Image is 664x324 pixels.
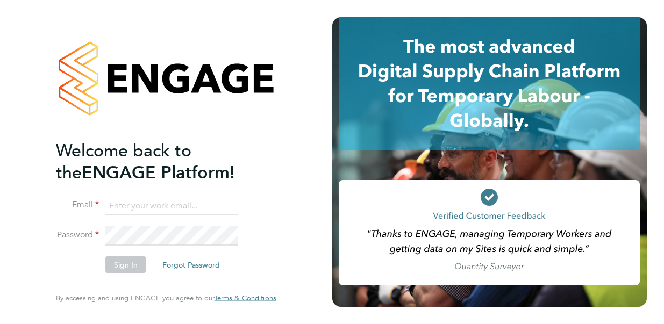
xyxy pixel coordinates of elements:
[56,199,99,211] label: Email
[154,256,229,273] button: Forgot Password
[56,293,276,303] span: By accessing and using ENGAGE you agree to our
[105,196,238,215] input: Enter your work email...
[56,139,266,183] h2: ENGAGE Platform!
[56,140,191,183] span: Welcome back to the
[105,256,146,273] button: Sign In
[56,229,99,241] label: Password
[215,294,276,303] a: Terms & Conditions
